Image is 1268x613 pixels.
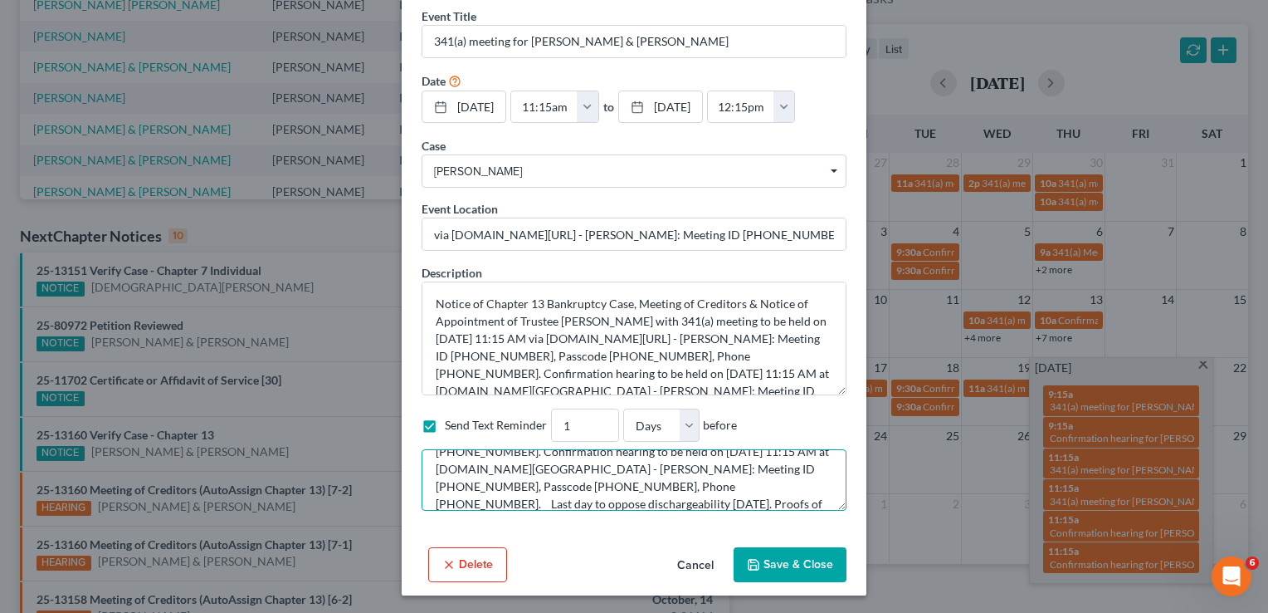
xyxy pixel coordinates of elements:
[445,417,547,434] label: Send Text Reminder
[1212,557,1251,596] iframe: Intercom live chat
[422,137,446,154] label: Case
[422,264,482,282] label: Description
[619,91,702,123] a: [DATE]
[422,154,846,188] span: Select box activate
[422,9,476,23] span: Event Title
[511,91,578,123] input: -- : --
[708,91,774,123] input: -- : --
[703,417,737,434] span: before
[422,26,846,57] input: Enter event name...
[434,163,834,180] span: [PERSON_NAME]
[552,409,618,441] input: --
[1246,557,1259,570] span: 6
[603,98,614,115] label: to
[422,91,505,123] a: [DATE]
[428,547,507,582] button: Delete
[422,218,846,250] input: Enter location...
[734,547,846,582] button: Save & Close
[664,549,727,582] button: Cancel
[422,200,498,218] label: Event Location
[422,72,446,90] label: Date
